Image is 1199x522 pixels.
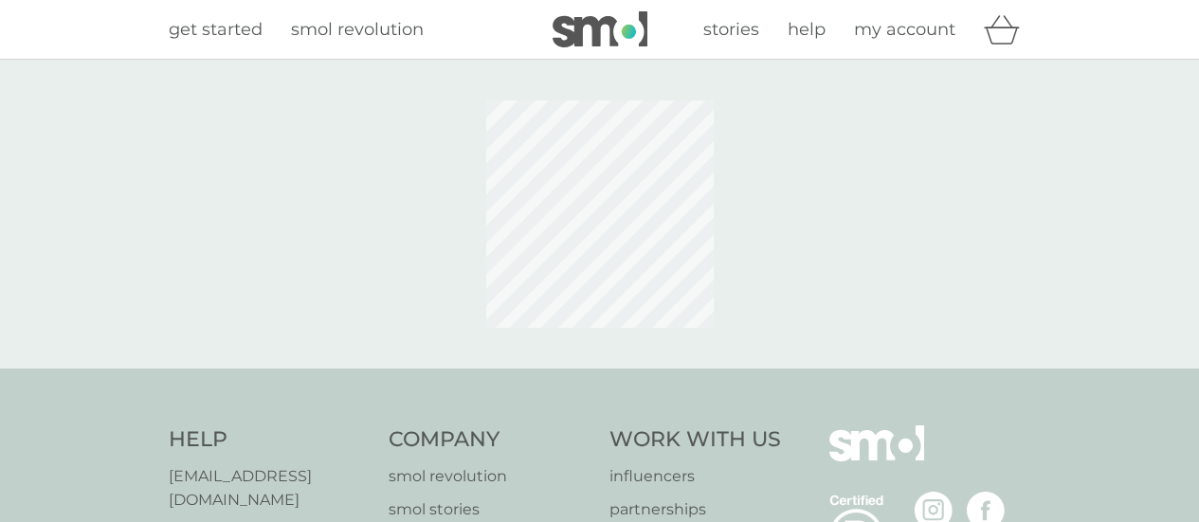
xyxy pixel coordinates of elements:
a: stories [703,16,759,44]
a: smol revolution [389,464,590,489]
a: help [788,16,826,44]
a: [EMAIL_ADDRESS][DOMAIN_NAME] [169,464,371,513]
a: influencers [609,464,781,489]
div: basket [984,10,1031,48]
a: get started [169,16,263,44]
span: get started [169,19,263,40]
span: stories [703,19,759,40]
span: my account [854,19,955,40]
img: smol [553,11,647,47]
a: my account [854,16,955,44]
span: help [788,19,826,40]
a: smol stories [389,497,590,522]
h4: Help [169,425,371,455]
a: partnerships [609,497,781,522]
h4: Work With Us [609,425,781,455]
span: smol revolution [291,19,424,40]
img: smol [829,425,924,490]
a: smol revolution [291,16,424,44]
h4: Company [389,425,590,455]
